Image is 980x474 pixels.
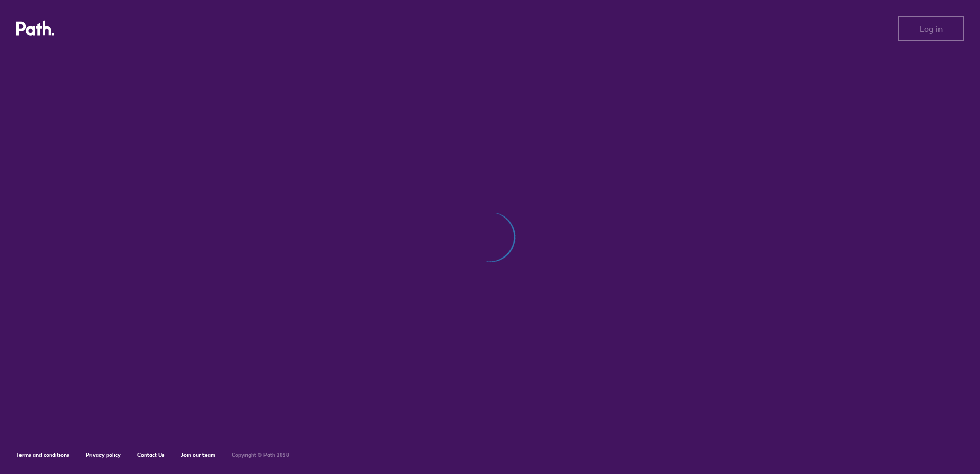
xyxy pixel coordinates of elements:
[137,451,165,458] a: Contact Us
[898,16,964,41] button: Log in
[920,24,943,33] span: Log in
[181,451,215,458] a: Join our team
[16,451,69,458] a: Terms and conditions
[86,451,121,458] a: Privacy policy
[232,452,289,458] h6: Copyright © Path 2018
